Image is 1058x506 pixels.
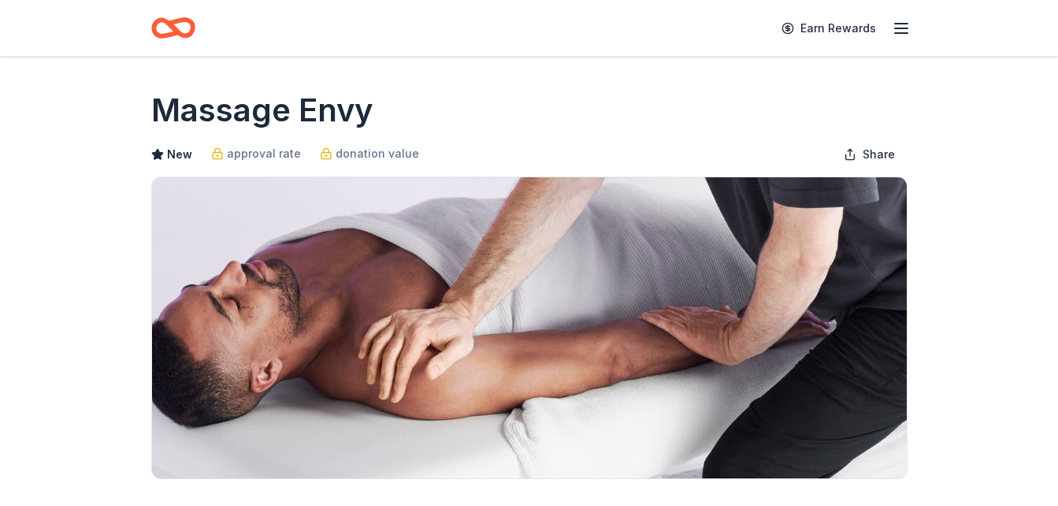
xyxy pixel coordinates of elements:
img: Image for Massage Envy [152,177,907,478]
button: Share [831,139,908,170]
a: Home [151,9,195,47]
span: approval rate [227,144,301,163]
a: donation value [320,144,419,163]
a: Earn Rewards [772,14,885,43]
span: New [167,145,192,164]
span: donation value [336,144,419,163]
a: approval rate [211,144,301,163]
h1: Massage Envy [151,88,373,132]
span: Share [863,145,895,164]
